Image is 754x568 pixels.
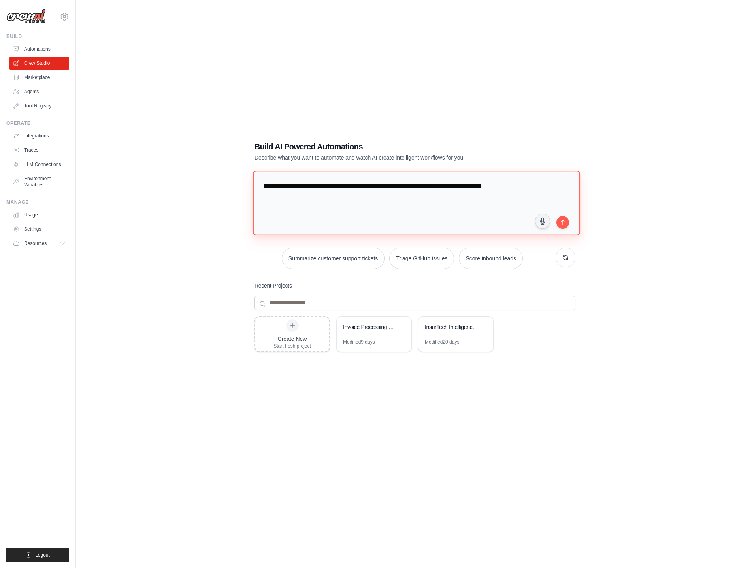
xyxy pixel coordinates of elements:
[535,214,550,229] button: Click to speak your automation idea
[282,248,385,269] button: Summarize customer support tickets
[425,339,459,345] div: Modified 20 days
[343,339,375,345] div: Modified 9 days
[9,43,69,55] a: Automations
[714,530,754,568] iframe: Chat Widget
[6,548,69,562] button: Logout
[9,85,69,98] a: Agents
[556,248,575,267] button: Get new suggestions
[9,130,69,142] a: Integrations
[9,71,69,84] a: Marketplace
[9,237,69,250] button: Resources
[459,248,523,269] button: Score inbound leads
[24,240,47,246] span: Resources
[35,552,50,558] span: Logout
[9,172,69,191] a: Environment Variables
[9,223,69,235] a: Settings
[6,33,69,39] div: Build
[6,120,69,126] div: Operate
[6,199,69,205] div: Manage
[273,343,311,349] div: Start fresh project
[254,141,520,152] h1: Build AI Powered Automations
[6,9,46,24] img: Logo
[425,323,479,331] div: InsurTech Intelligence Monitor
[9,158,69,171] a: LLM Connections
[254,154,520,162] p: Describe what you want to automate and watch AI create intelligent workflows for you
[389,248,454,269] button: Triage GitHub issues
[714,530,754,568] div: Chat-Widget
[254,282,292,290] h3: Recent Projects
[9,209,69,221] a: Usage
[9,100,69,112] a: Tool Registry
[9,144,69,156] a: Traces
[273,335,311,343] div: Create New
[9,57,69,70] a: Crew Studio
[343,323,397,331] div: Invoice Processing & Approval Automation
